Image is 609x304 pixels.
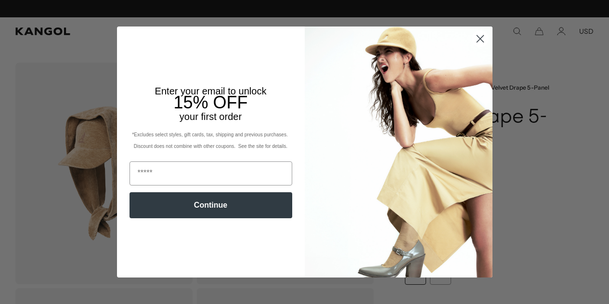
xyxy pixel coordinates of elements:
span: Enter your email to unlock [155,86,267,96]
button: Close dialog [472,30,489,47]
button: Continue [130,192,292,218]
span: 15% OFF [173,93,247,112]
img: 93be19ad-e773-4382-80b9-c9d740c9197f.jpeg [305,26,492,277]
input: Email [130,161,292,185]
span: your first order [180,111,242,122]
span: *Excludes select styles, gift cards, tax, shipping and previous purchases. Discount does not comb... [132,132,289,149]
